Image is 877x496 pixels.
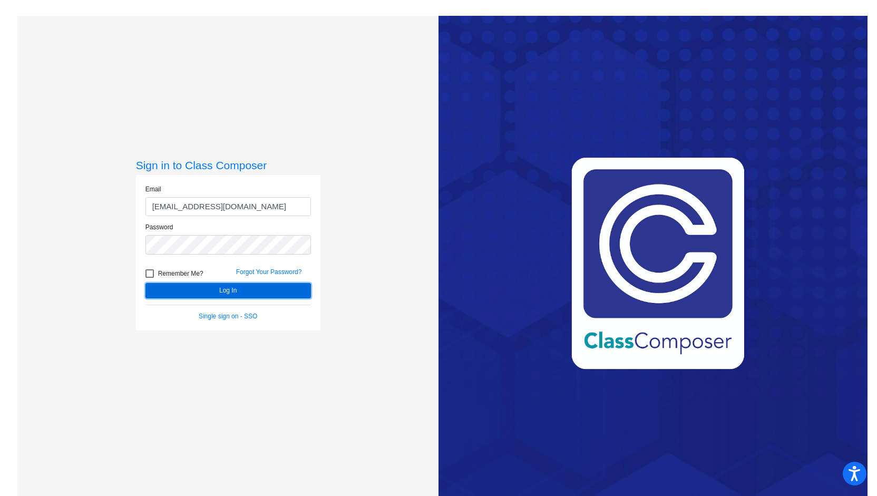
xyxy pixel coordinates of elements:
button: Log In [145,283,311,298]
h3: Sign in to Class Composer [136,159,320,172]
a: Single sign on - SSO [199,313,257,320]
span: Remember Me? [158,267,203,280]
label: Email [145,184,161,194]
a: Forgot Your Password? [236,268,302,276]
label: Password [145,222,173,232]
